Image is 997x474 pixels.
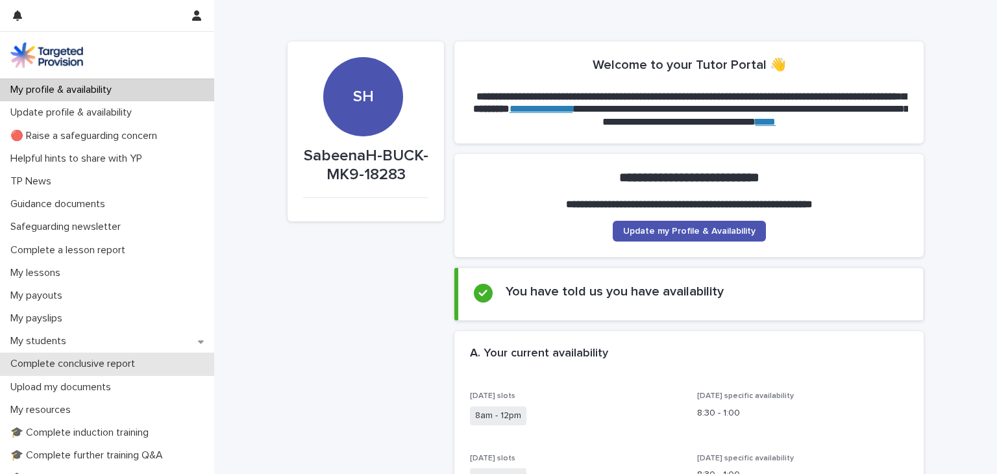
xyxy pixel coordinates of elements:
[470,406,526,425] span: 8am - 12pm
[5,449,173,462] p: 🎓 Complete further training Q&A
[697,392,794,400] span: [DATE] specific availability
[506,284,724,299] h2: You have told us you have availability
[5,381,121,393] p: Upload my documents
[5,427,159,439] p: 🎓 Complete induction training
[5,404,81,416] p: My resources
[5,267,71,279] p: My lessons
[5,198,116,210] p: Guidance documents
[593,57,786,73] h2: Welcome to your Tutor Portal 👋
[470,455,515,462] span: [DATE] slots
[10,42,83,68] img: M5nRWzHhSzIhMunXDL62
[5,84,122,96] p: My profile & availability
[5,244,136,256] p: Complete a lesson report
[5,290,73,302] p: My payouts
[5,153,153,165] p: Helpful hints to share with YP
[5,358,145,370] p: Complete conclusive report
[5,335,77,347] p: My students
[470,392,515,400] span: [DATE] slots
[5,175,62,188] p: TP News
[623,227,756,236] span: Update my Profile & Availability
[697,455,794,462] span: [DATE] specific availability
[697,406,909,420] p: 8:30 - 1:00
[470,347,608,361] h2: A. Your current availability
[5,312,73,325] p: My payslips
[5,221,131,233] p: Safeguarding newsletter
[5,130,167,142] p: 🔴 Raise a safeguarding concern
[613,221,766,242] a: Update my Profile & Availability
[5,106,142,119] p: Update profile & availability
[303,147,428,184] p: SabeenaH-BUCK-MK9-18283
[323,8,402,106] div: SH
